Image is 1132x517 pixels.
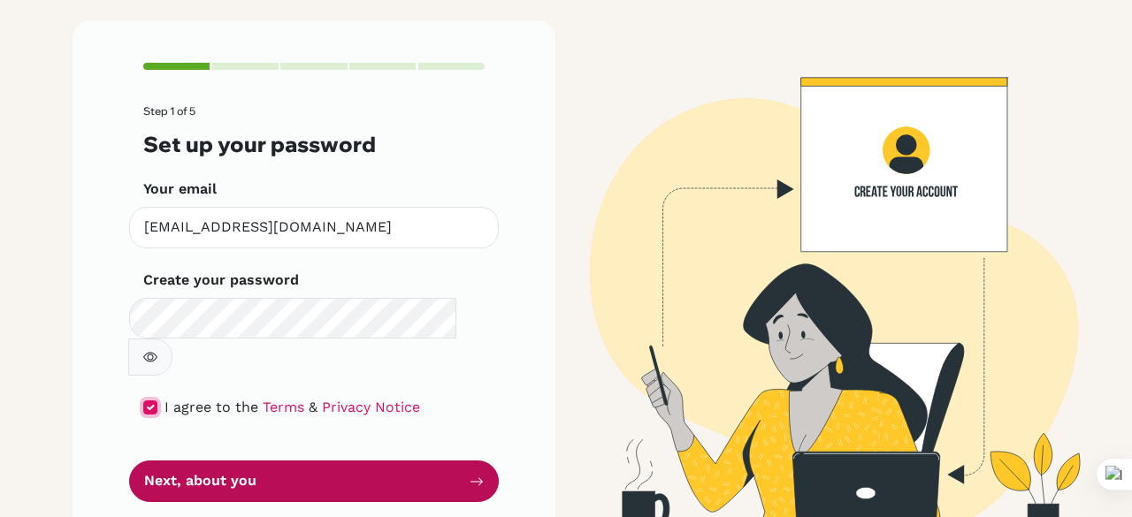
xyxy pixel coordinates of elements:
h3: Set up your password [143,132,485,157]
label: Create your password [143,270,299,291]
label: Your email [143,179,217,200]
a: Terms [263,399,304,415]
button: Next, about you [129,460,499,502]
input: Insert your email* [129,207,499,248]
span: I agree to the [164,399,258,415]
a: Privacy Notice [322,399,420,415]
span: Step 1 of 5 [143,104,195,118]
span: & [309,399,317,415]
